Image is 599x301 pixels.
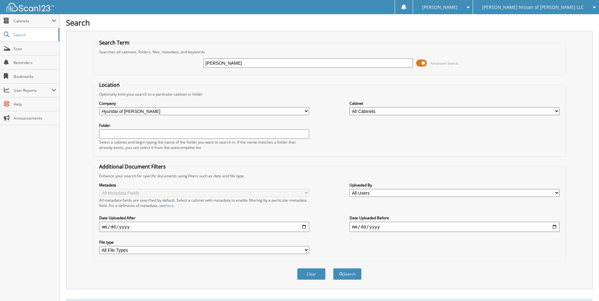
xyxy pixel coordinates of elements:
div: Optionally limit your search to a particular cabinet or folder [96,91,562,97]
span: Scan [14,46,56,51]
label: File type [99,239,309,245]
span: [PERSON_NAME] Nissan of [PERSON_NAME] LLC [482,5,584,9]
span: Bookmarks [14,74,56,79]
label: Company [99,101,309,106]
div: Searches all cabinets, folders, files, metadata, and keywords [96,49,562,55]
legend: Additional Document Filters [96,163,169,170]
span: User Reports [14,88,52,93]
span: [PERSON_NAME] [422,5,458,9]
label: Date Uploaded Before [350,215,560,221]
button: Search [333,268,362,280]
legend: Search Term [96,39,133,46]
div: All metadata fields are searched by default. Select a cabinet with metadata to enable filtering b... [99,198,309,208]
button: Clear [297,268,326,280]
span: Announcements [14,115,56,121]
label: Metadata [99,182,309,188]
legend: Location [96,81,123,88]
a: here [165,203,174,208]
span: Search [14,32,55,38]
input: start [99,222,309,232]
div: Select a cabinet and begin typing the name of the folder you want to search in. If the name match... [99,139,309,150]
img: scan123-logo-white.svg [6,3,54,11]
label: Cabinet [350,101,560,106]
label: Folder [99,123,309,128]
div: Enhance your search for specific documents using filters such as date and file type. [96,173,562,179]
span: Help [14,102,56,107]
span: Advanced Search [430,61,458,66]
input: end [350,222,560,232]
span: Reminders [14,60,56,65]
label: Uploaded By [350,182,560,188]
label: Date Uploaded After [99,215,309,221]
span: Cabinets [14,18,52,24]
h1: Search [66,17,593,28]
